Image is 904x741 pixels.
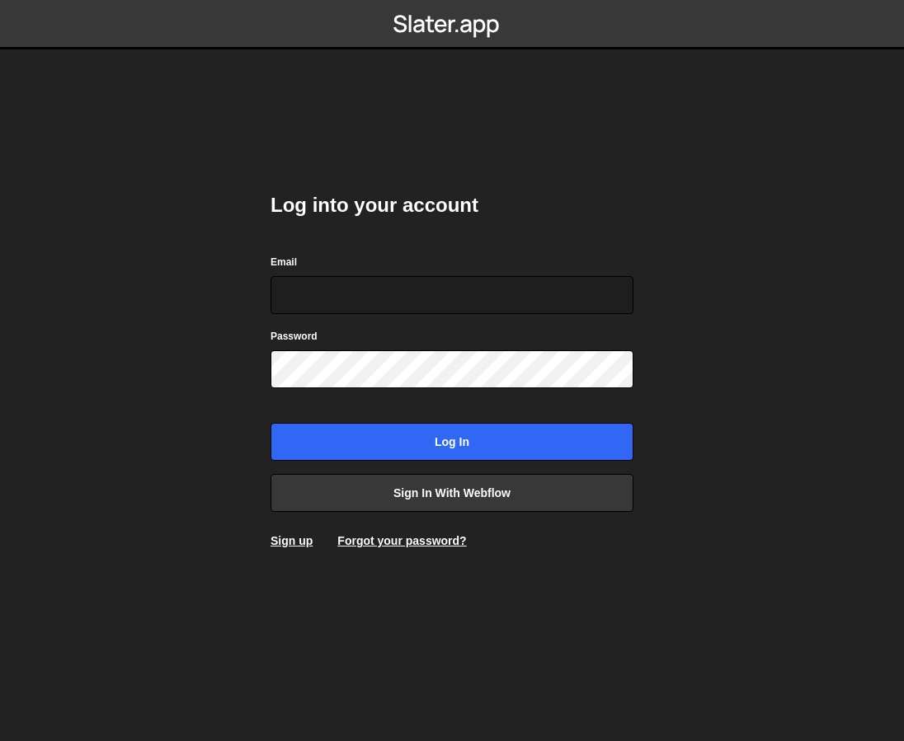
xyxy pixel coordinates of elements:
a: Sign up [271,534,313,547]
a: Sign in with Webflow [271,474,633,512]
label: Email [271,254,297,270]
input: Log in [271,423,633,461]
h2: Log into your account [271,192,633,218]
label: Password [271,328,318,345]
a: Forgot your password? [337,534,466,547]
